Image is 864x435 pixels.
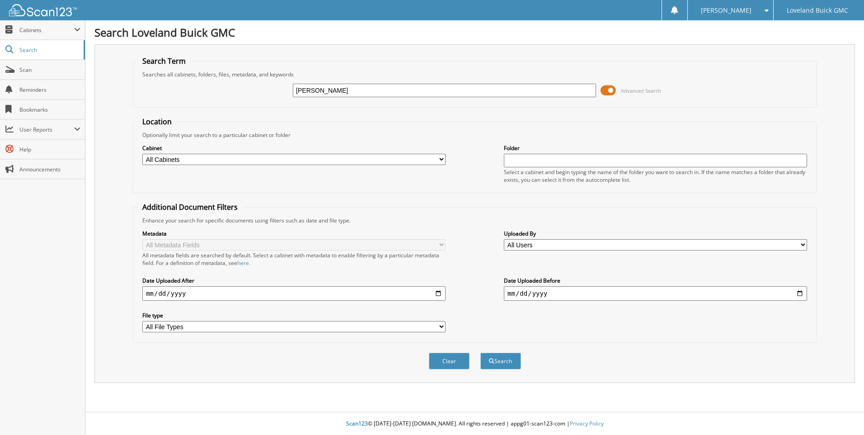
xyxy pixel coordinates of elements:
[504,144,807,152] label: Folder
[19,86,80,94] span: Reminders
[138,202,242,212] legend: Additional Document Filters
[142,144,446,152] label: Cabinet
[19,165,80,173] span: Announcements
[19,146,80,153] span: Help
[504,277,807,284] label: Date Uploaded Before
[504,168,807,184] div: Select a cabinet and begin typing the name of the folder you want to search in. If the name match...
[787,8,848,13] span: Loveland Buick GMC
[85,413,864,435] div: © [DATE]-[DATE] [DOMAIN_NAME]. All rights reserved | appg01-scan123-com |
[138,56,190,66] legend: Search Term
[138,217,812,224] div: Enhance your search for specific documents using filters such as date and file type.
[701,8,751,13] span: [PERSON_NAME]
[142,277,446,284] label: Date Uploaded After
[429,353,470,369] button: Clear
[480,353,521,369] button: Search
[138,71,812,78] div: Searches all cabinets, folders, files, metadata, and keywords
[504,286,807,301] input: end
[142,312,446,319] label: File type
[9,4,77,16] img: scan123-logo-white.svg
[19,46,79,54] span: Search
[142,230,446,237] label: Metadata
[19,66,80,74] span: Scan
[19,126,74,133] span: User Reports
[138,117,176,127] legend: Location
[819,392,864,435] iframe: Chat Widget
[142,286,446,301] input: start
[346,420,368,427] span: Scan123
[142,251,446,267] div: All metadata fields are searched by default. Select a cabinet with metadata to enable filtering b...
[504,230,807,237] label: Uploaded By
[138,131,812,139] div: Optionally limit your search to a particular cabinet or folder
[621,87,661,94] span: Advanced Search
[570,420,604,427] a: Privacy Policy
[19,106,80,113] span: Bookmarks
[237,259,249,267] a: here
[19,26,74,34] span: Cabinets
[94,25,855,40] h1: Search Loveland Buick GMC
